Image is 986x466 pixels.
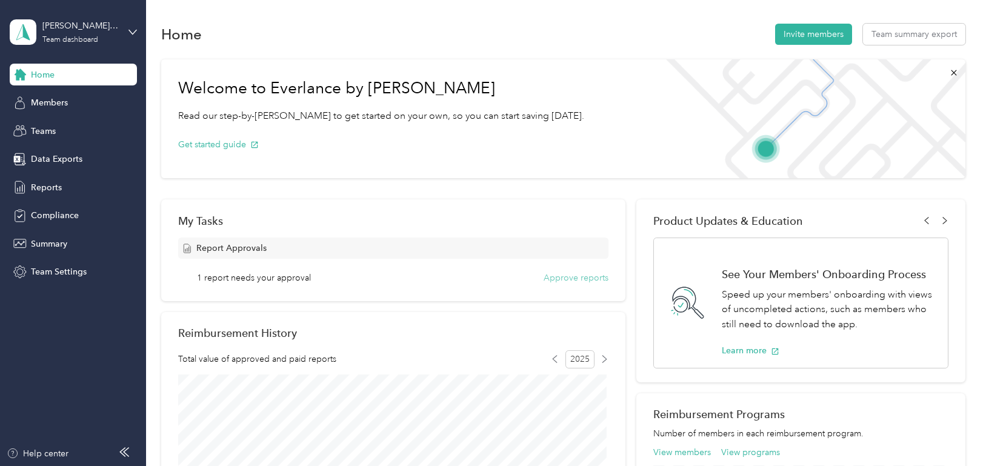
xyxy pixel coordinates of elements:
button: Approve reports [544,271,608,284]
span: 2025 [565,350,595,368]
h1: Home [161,28,202,41]
div: [PERSON_NAME] Team [42,19,118,32]
p: Number of members in each reimbursement program. [653,427,948,440]
span: Members [31,96,68,109]
div: Team dashboard [42,36,98,44]
p: Read our step-by-[PERSON_NAME] to get started on your own, so you can start saving [DATE]. [178,108,584,124]
h1: Welcome to Everlance by [PERSON_NAME] [178,79,584,98]
h2: Reimbursement History [178,327,297,339]
button: View programs [721,446,780,459]
div: My Tasks [178,215,609,227]
img: Welcome to everlance [654,59,965,178]
span: Report Approvals [196,242,267,255]
h2: Reimbursement Programs [653,408,948,421]
h1: See Your Members' Onboarding Process [722,268,935,281]
button: Learn more [722,344,779,357]
button: Invite members [775,24,852,45]
span: Team Settings [31,265,87,278]
span: Home [31,68,55,81]
iframe: Everlance-gr Chat Button Frame [918,398,986,466]
button: View members [653,446,711,459]
span: Summary [31,238,67,250]
button: Team summary export [863,24,965,45]
button: Help center [7,447,68,460]
span: Reports [31,181,62,194]
span: Compliance [31,209,79,222]
span: Data Exports [31,153,82,165]
span: Product Updates & Education [653,215,803,227]
span: Teams [31,125,56,138]
span: Total value of approved and paid reports [178,353,336,365]
button: Get started guide [178,138,259,151]
p: Speed up your members' onboarding with views of uncompleted actions, such as members who still ne... [722,287,935,332]
span: 1 report needs your approval [197,271,311,284]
